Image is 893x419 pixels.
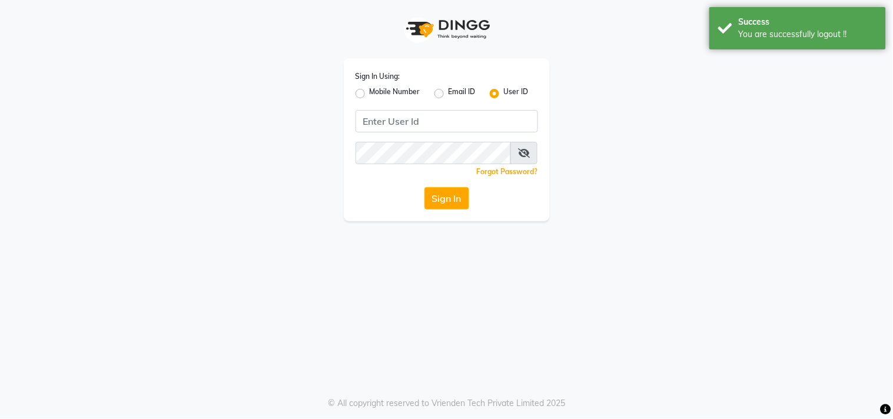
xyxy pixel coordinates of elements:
[356,142,512,164] input: Username
[739,28,877,41] div: You are successfully logout !!
[400,12,494,46] img: logo1.svg
[477,167,538,176] a: Forgot Password?
[356,110,538,132] input: Username
[449,87,476,101] label: Email ID
[739,16,877,28] div: Success
[356,71,400,82] label: Sign In Using:
[424,187,469,209] button: Sign In
[504,87,529,101] label: User ID
[370,87,420,101] label: Mobile Number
